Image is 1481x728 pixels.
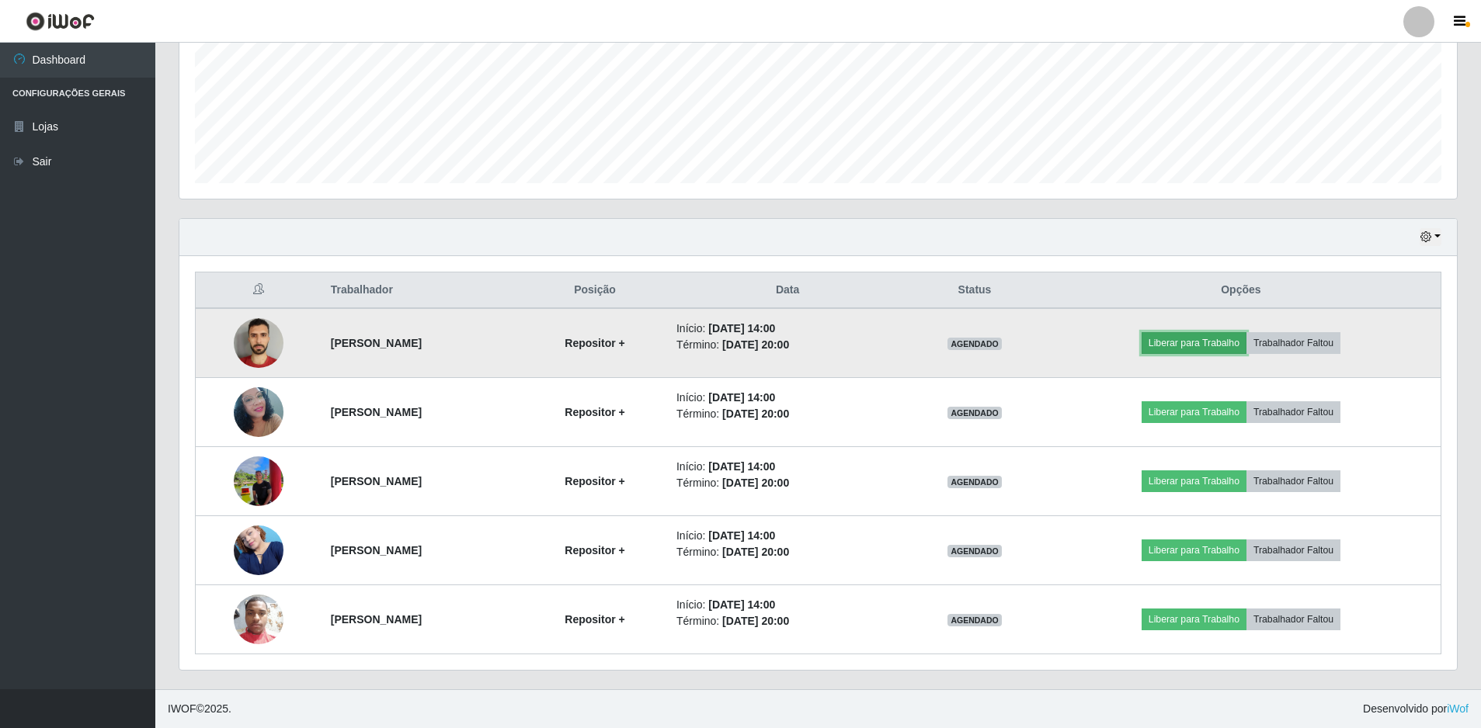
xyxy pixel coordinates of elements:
button: Liberar para Trabalho [1142,401,1246,423]
th: Opções [1041,272,1441,309]
li: Término: [676,613,899,629]
img: CoreUI Logo [26,12,95,31]
strong: [PERSON_NAME] [331,475,422,487]
button: Liberar para Trabalho [1142,470,1246,492]
time: [DATE] 20:00 [722,615,789,627]
time: [DATE] 20:00 [722,407,789,420]
span: AGENDADO [947,614,1002,626]
time: [DATE] 14:00 [708,529,775,542]
li: Término: [676,544,899,560]
img: 1752185454755.jpeg [234,379,283,445]
img: 1751638681645.jpeg [234,517,283,583]
time: [DATE] 14:00 [708,391,775,404]
time: [DATE] 14:00 [708,322,775,335]
img: 1744568230995.jpeg [234,318,283,368]
strong: [PERSON_NAME] [331,544,422,556]
button: Trabalhador Faltou [1246,470,1340,492]
strong: Repositor + [565,406,624,418]
span: Desenvolvido por [1363,701,1469,717]
strong: [PERSON_NAME] [331,613,422,626]
th: Status [908,272,1041,309]
li: Término: [676,406,899,422]
span: IWOF [168,702,196,715]
span: AGENDADO [947,407,1002,419]
strong: Repositor + [565,475,624,487]
time: [DATE] 20:00 [722,338,789,351]
button: Trabalhador Faltou [1246,401,1340,423]
time: [DATE] 20:00 [722,546,789,558]
strong: [PERSON_NAME] [331,337,422,349]
button: Liberar para Trabalho [1142,608,1246,630]
li: Início: [676,390,899,406]
span: AGENDADO [947,545,1002,557]
strong: Repositor + [565,544,624,556]
button: Trabalhador Faltou [1246,539,1340,561]
button: Liberar para Trabalho [1142,332,1246,354]
li: Início: [676,321,899,337]
strong: Repositor + [565,337,624,349]
time: [DATE] 20:00 [722,477,789,489]
a: iWof [1447,702,1469,715]
li: Término: [676,337,899,353]
button: Trabalhador Faltou [1246,608,1340,630]
strong: [PERSON_NAME] [331,406,422,418]
span: © 2025 . [168,701,231,717]
button: Trabalhador Faltou [1246,332,1340,354]
img: 1751250700019.jpeg [234,448,283,515]
th: Trabalhador [322,272,523,309]
th: Posição [523,272,667,309]
span: AGENDADO [947,476,1002,488]
li: Início: [676,528,899,544]
li: Término: [676,475,899,491]
li: Início: [676,597,899,613]
th: Data [667,272,908,309]
time: [DATE] 14:00 [708,460,775,473]
strong: Repositor + [565,613,624,626]
li: Início: [676,459,899,475]
button: Liberar para Trabalho [1142,539,1246,561]
span: AGENDADO [947,338,1002,350]
time: [DATE] 14:00 [708,598,775,611]
img: 1754944284584.jpeg [234,586,283,653]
